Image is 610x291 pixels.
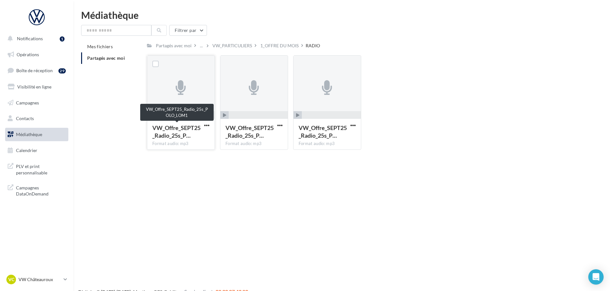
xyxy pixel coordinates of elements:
div: Partagés avec moi [156,42,192,49]
a: Campagnes DataOnDemand [4,181,70,200]
a: Contacts [4,112,70,125]
div: Format audio: mp3 [299,141,356,147]
div: Format audio: mp3 [225,141,283,147]
a: Opérations [4,48,70,61]
a: Campagnes [4,96,70,110]
div: RADIO [306,42,320,49]
button: Filtrer par [169,25,207,36]
a: PLV et print personnalisable [4,159,70,178]
a: Boîte de réception29 [4,64,70,77]
div: Open Intercom Messenger [588,269,604,285]
button: Notifications 1 [4,32,67,45]
span: Campagnes [16,100,39,105]
div: 1_OFFRE DU MOIS [260,42,299,49]
div: 1 [60,36,65,42]
div: VW_PARTICULIERS [212,42,252,49]
span: Médiathèque [16,132,42,137]
span: PLV et print personnalisable [16,162,66,176]
span: Mes fichiers [87,44,113,49]
span: Calendrier [16,148,37,153]
div: VW_Offre_SEPT25_Radio_25s_POLO_LOM1 [140,104,214,121]
a: Médiathèque [4,128,70,141]
span: VW_Offre_SEPT25_Radio_25s_POLO_LOM3 [299,124,347,139]
p: VW Châteauroux [19,276,61,283]
span: Opérations [17,52,39,57]
div: Médiathèque [81,10,602,20]
span: Partagés avec moi [87,55,125,61]
span: Visibilité en ligne [17,84,51,89]
span: Boîte de réception [16,68,53,73]
span: VC [8,276,14,283]
div: ... [199,41,204,50]
a: Calendrier [4,144,70,157]
span: Contacts [16,116,34,121]
div: Format audio: mp3 [152,141,210,147]
a: VC VW Châteauroux [5,273,68,286]
span: Campagnes DataOnDemand [16,183,66,197]
span: Notifications [17,36,43,41]
a: Visibilité en ligne [4,80,70,94]
div: 29 [58,68,66,73]
span: VW_Offre_SEPT25_Radio_25s_POLO_LOM1 [152,124,201,139]
span: VW_Offre_SEPT25_Radio_25s_POLO_LOM2 [225,124,274,139]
